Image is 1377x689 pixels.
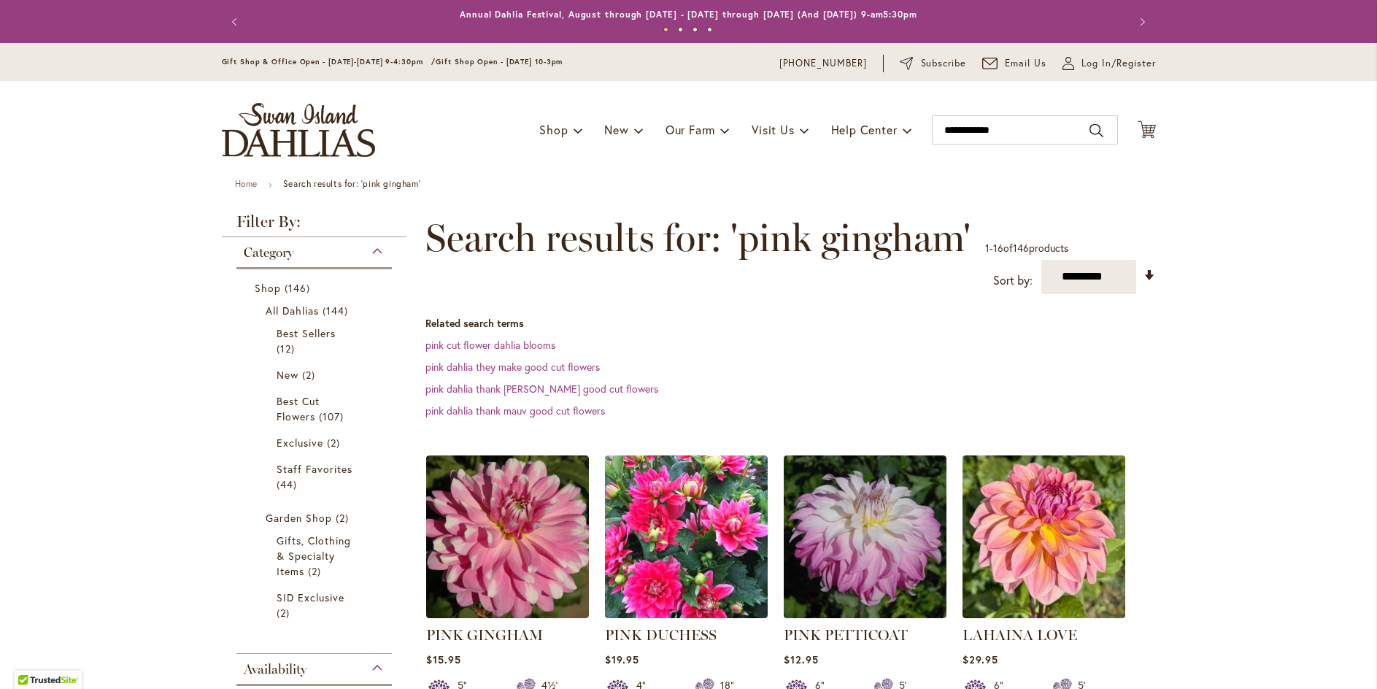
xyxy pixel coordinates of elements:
[900,56,966,71] a: Subscribe
[277,534,352,578] span: Gifts, Clothing & Specialty Items
[963,607,1125,621] a: LAHAINA LOVE
[426,607,589,621] a: PINK GINGHAM
[222,7,251,36] button: Previous
[605,653,639,666] span: $19.95
[277,341,298,356] span: 12
[266,303,367,318] a: All Dahlias
[277,326,356,356] a: Best Sellers
[308,563,325,579] span: 2
[277,368,298,382] span: New
[302,367,319,382] span: 2
[963,455,1125,618] img: LAHAINA LOVE
[425,404,605,417] a: pink dahlia thank mauv good cut flowers
[336,510,352,526] span: 2
[539,122,568,137] span: Shop
[425,360,600,374] a: pink dahlia they make good cut flowers
[266,511,333,525] span: Garden Shop
[985,241,990,255] span: 1
[921,56,967,71] span: Subscribe
[460,9,917,20] a: Annual Dahlia Festival, August through [DATE] - [DATE] through [DATE] (And [DATE]) 9-am5:30pm
[277,590,356,620] a: SID Exclusive
[1062,56,1156,71] a: Log In/Register
[693,27,698,32] button: 3 of 4
[285,280,314,296] span: 146
[235,178,258,189] a: Home
[985,236,1068,260] p: - of products
[266,510,367,526] a: Garden Shop
[678,27,683,32] button: 2 of 4
[666,122,715,137] span: Our Farm
[277,394,320,423] span: Best Cut Flowers
[1005,56,1046,71] span: Email Us
[779,56,868,71] a: [PHONE_NUMBER]
[277,393,356,424] a: Best Cut Flowers
[605,626,717,644] a: PINK DUCHESS
[605,607,768,621] a: PINK DUCHESS
[963,626,1077,644] a: LAHAINA LOVE
[963,653,998,666] span: $29.95
[277,367,356,382] a: New
[707,27,712,32] button: 4 of 4
[255,281,281,295] span: Shop
[277,326,336,340] span: Best Sellers
[425,338,555,352] a: pink cut flower dahlia blooms
[426,626,543,644] a: PINK GINGHAM
[426,455,589,618] img: PINK GINGHAM
[831,122,898,137] span: Help Center
[1127,7,1156,36] button: Next
[327,435,344,450] span: 2
[222,57,436,66] span: Gift Shop & Office Open - [DATE]-[DATE] 9-4:30pm /
[277,435,356,450] a: Exclusive
[605,455,768,618] img: PINK DUCHESS
[244,245,293,261] span: Category
[425,382,658,396] a: pink dahlia thank [PERSON_NAME] good cut flowers
[283,178,420,189] strong: Search results for: 'pink gingham'
[663,27,668,32] button: 1 of 4
[222,214,407,237] strong: Filter By:
[784,455,946,618] img: Pink Petticoat
[1081,56,1156,71] span: Log In/Register
[277,590,345,604] span: SID Exclusive
[319,409,347,424] span: 107
[752,122,794,137] span: Visit Us
[425,316,1156,331] dt: Related search terms
[784,607,946,621] a: Pink Petticoat
[784,653,819,666] span: $12.95
[982,56,1046,71] a: Email Us
[222,103,375,157] a: store logo
[784,626,908,644] a: PINK PETTICOAT
[436,57,563,66] span: Gift Shop Open - [DATE] 10-3pm
[604,122,628,137] span: New
[277,477,301,492] span: 44
[255,280,378,296] a: Shop
[277,461,356,492] a: Staff Favorites
[266,304,320,317] span: All Dahlias
[277,533,356,579] a: Gifts, Clothing &amp; Specialty Items
[323,303,352,318] span: 144
[277,462,353,476] span: Staff Favorites
[277,436,323,450] span: Exclusive
[993,241,1003,255] span: 16
[1013,241,1029,255] span: 146
[244,661,306,677] span: Availability
[277,605,293,620] span: 2
[426,653,461,666] span: $15.95
[425,216,971,260] span: Search results for: 'pink gingham'
[993,267,1033,294] label: Sort by:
